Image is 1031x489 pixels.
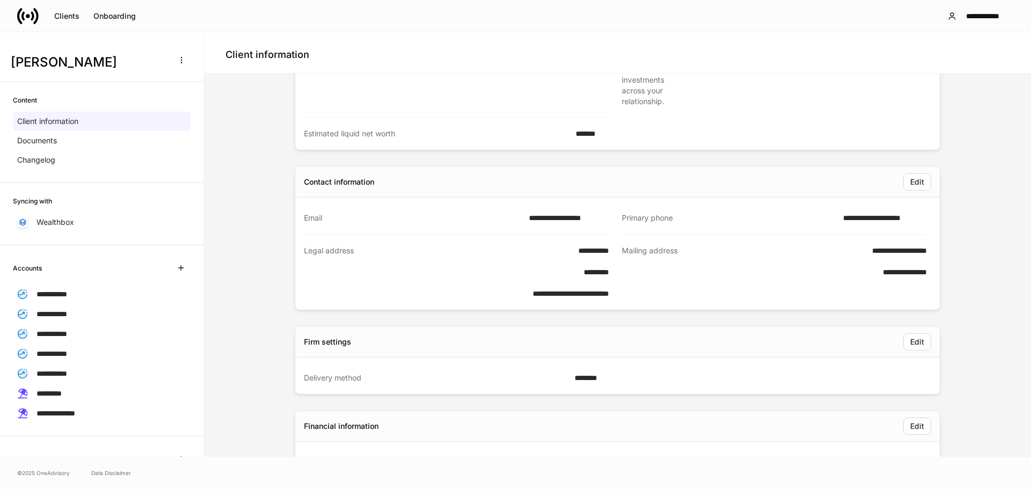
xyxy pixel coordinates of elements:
[622,245,846,299] div: Mailing address
[17,469,70,477] span: © 2025 OneAdvisory
[903,418,931,435] button: Edit
[13,213,191,232] a: Wealthbox
[622,213,837,223] div: Primary phone
[93,12,136,20] div: Onboarding
[13,263,42,273] h6: Accounts
[910,338,924,346] div: Edit
[304,245,498,299] div: Legal address
[91,469,131,477] a: Data Disclaimer
[304,337,351,347] div: Firm settings
[903,173,931,191] button: Edit
[86,8,143,25] button: Onboarding
[226,48,309,61] h4: Client information
[13,196,52,206] h6: Syncing with
[17,116,78,127] p: Client information
[17,155,55,165] p: Changelog
[11,54,166,71] h3: [PERSON_NAME]
[910,422,924,430] div: Edit
[13,95,37,105] h6: Content
[304,213,522,223] div: Email
[17,135,57,146] p: Documents
[304,177,374,187] div: Contact information
[304,128,569,139] div: Estimated liquid net worth
[910,178,924,186] div: Edit
[54,12,79,20] div: Clients
[304,373,568,383] div: Delivery method
[13,112,191,131] a: Client information
[37,217,74,228] p: Wealthbox
[903,333,931,351] button: Edit
[47,8,86,25] button: Clients
[13,131,191,150] a: Documents
[13,150,191,170] a: Changelog
[304,421,379,432] div: Financial information
[13,454,48,464] h6: Firm Forms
